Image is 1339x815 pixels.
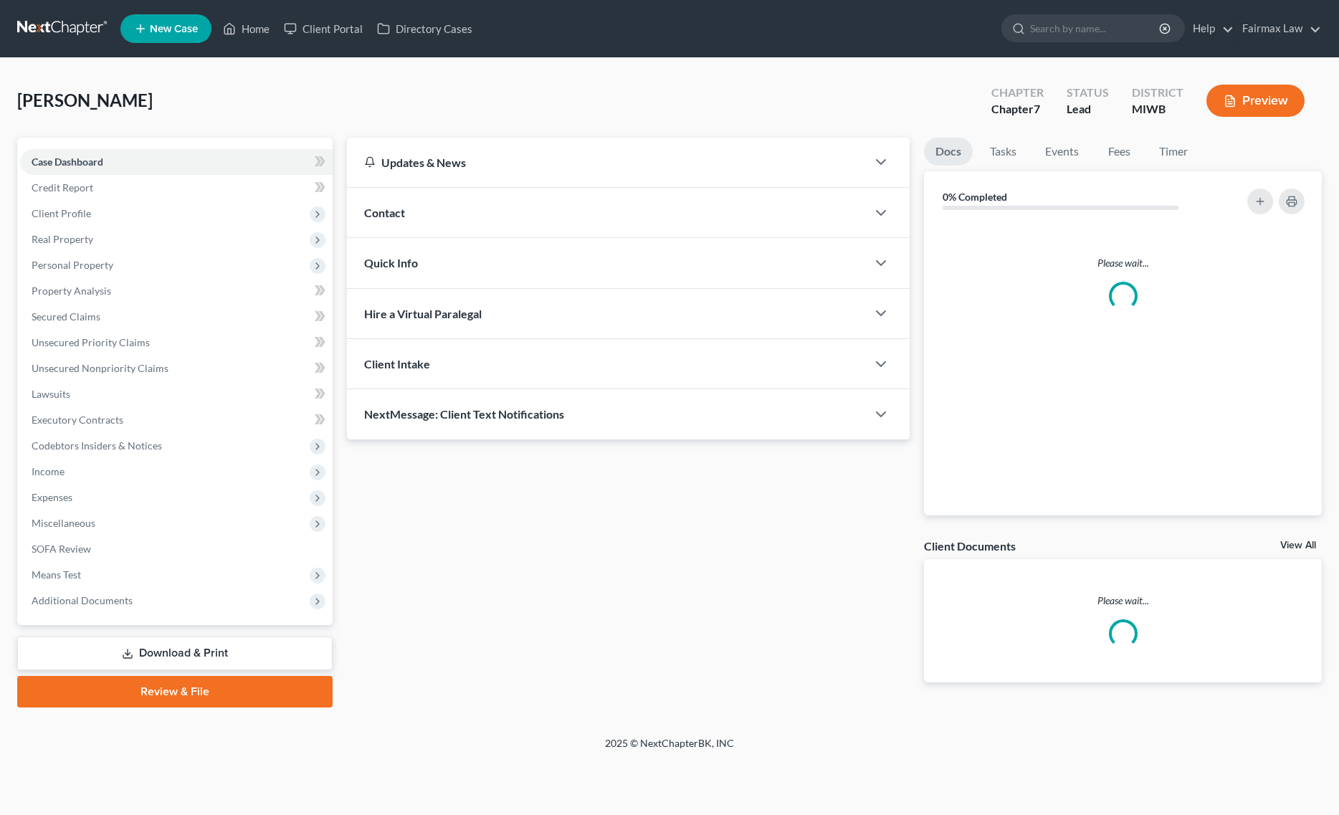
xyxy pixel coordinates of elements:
a: Unsecured Nonpriority Claims [20,356,333,381]
span: New Case [150,24,198,34]
span: Unsecured Priority Claims [32,336,150,348]
span: NextMessage: Client Text Notifications [364,407,564,421]
a: Docs [924,138,973,166]
div: Chapter [991,85,1044,101]
a: Secured Claims [20,304,333,330]
a: Fees [1096,138,1142,166]
a: Timer [1148,138,1199,166]
a: Case Dashboard [20,149,333,175]
a: SOFA Review [20,536,333,562]
button: Preview [1206,85,1305,117]
a: Events [1034,138,1090,166]
span: Personal Property [32,259,113,271]
span: Lawsuits [32,388,70,400]
span: Means Test [32,568,81,581]
div: Lead [1067,101,1109,118]
span: Quick Info [364,256,418,270]
span: Secured Claims [32,310,100,323]
span: Contact [364,206,405,219]
span: Additional Documents [32,594,133,606]
span: Credit Report [32,181,93,194]
span: Unsecured Nonpriority Claims [32,362,168,374]
span: 7 [1034,102,1040,115]
span: [PERSON_NAME] [17,90,153,110]
strong: 0% Completed [943,191,1007,203]
a: Tasks [978,138,1028,166]
span: SOFA Review [32,543,91,555]
a: Executory Contracts [20,407,333,433]
a: Property Analysis [20,278,333,304]
div: MIWB [1132,101,1183,118]
span: Client Profile [32,207,91,219]
span: Case Dashboard [32,156,103,168]
span: Income [32,465,65,477]
span: Executory Contracts [32,414,123,426]
div: Client Documents [924,538,1016,553]
div: Status [1067,85,1109,101]
a: Download & Print [17,637,333,670]
a: Client Portal [277,16,370,42]
a: Directory Cases [370,16,480,42]
div: Chapter [991,101,1044,118]
a: Review & File [17,676,333,707]
span: Hire a Virtual Paralegal [364,307,482,320]
input: Search by name... [1030,15,1161,42]
p: Please wait... [935,256,1310,270]
span: Property Analysis [32,285,111,297]
a: Help [1186,16,1234,42]
span: Expenses [32,491,72,503]
a: Lawsuits [20,381,333,407]
p: Please wait... [924,594,1322,608]
span: Real Property [32,233,93,245]
span: Miscellaneous [32,517,95,529]
a: Home [216,16,277,42]
span: Client Intake [364,357,430,371]
a: Fairmax Law [1235,16,1321,42]
a: View All [1280,540,1316,551]
a: Credit Report [20,175,333,201]
div: 2025 © NextChapterBK, INC [261,736,1078,762]
div: Updates & News [364,155,849,170]
div: District [1132,85,1183,101]
a: Unsecured Priority Claims [20,330,333,356]
span: Codebtors Insiders & Notices [32,439,162,452]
